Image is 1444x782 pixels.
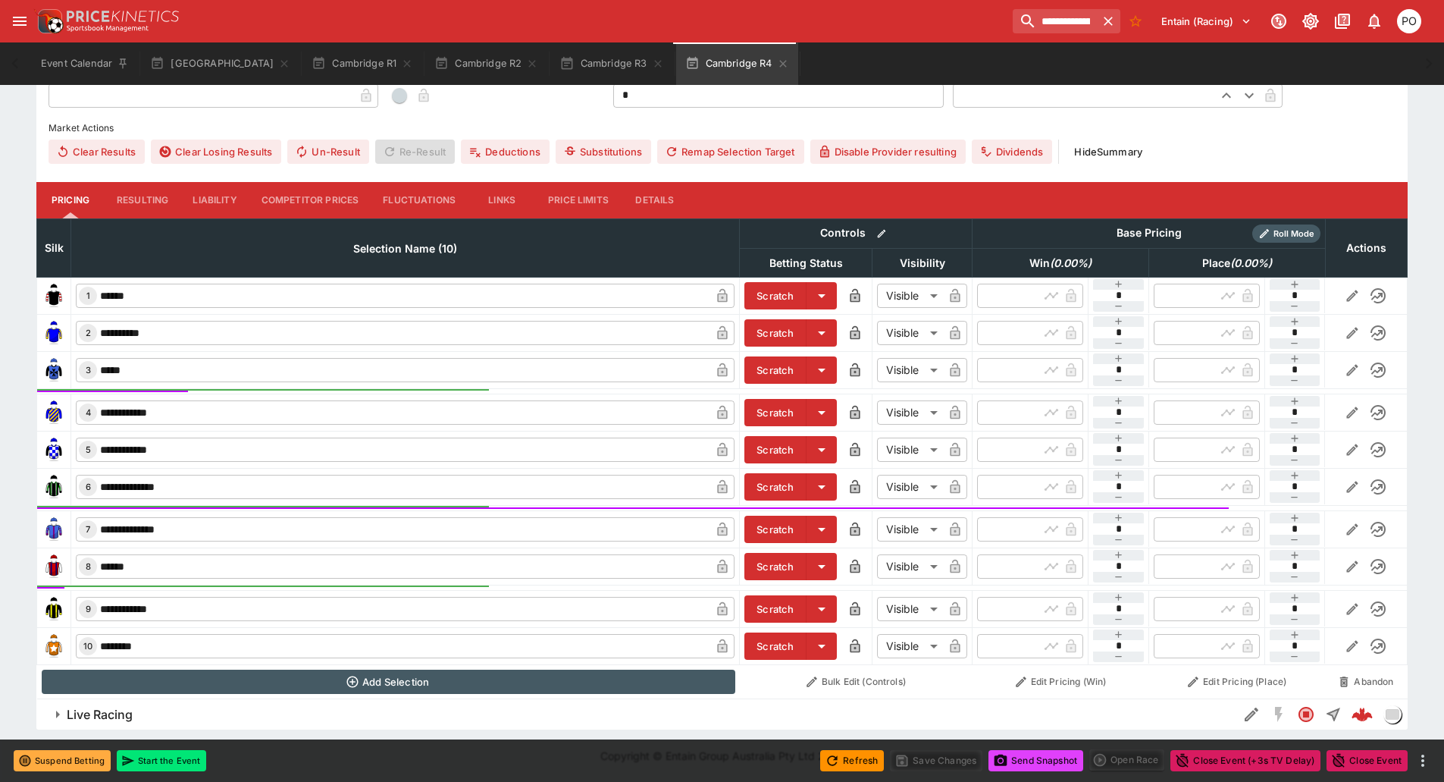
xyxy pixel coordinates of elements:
[287,140,368,164] button: Un-Result
[49,117,1395,140] label: Market Actions
[1265,8,1292,35] button: Connected to PK
[810,140,966,164] button: Disable Provider resulting
[14,750,111,771] button: Suspend Betting
[105,182,180,218] button: Resulting
[83,604,94,614] span: 9
[151,140,281,164] button: Clear Losing Results
[117,750,206,771] button: Start the Event
[468,182,536,218] button: Links
[556,140,651,164] button: Substitutions
[1089,749,1164,771] div: split button
[42,475,66,499] img: runner 6
[83,365,94,375] span: 3
[1123,9,1148,33] button: No Bookmarks
[42,400,66,425] img: runner 4
[972,140,1052,164] button: Dividends
[42,634,66,658] img: runner 10
[1327,750,1408,771] button: Close Event
[42,554,66,579] img: runner 8
[1392,5,1426,38] button: Philip OConnor
[425,42,547,85] button: Cambridge R2
[744,473,807,501] button: Scratch
[1013,254,1108,272] span: Win(0.00%)
[1330,670,1402,694] button: Abandon
[67,25,149,32] img: Sportsbook Management
[550,42,672,85] button: Cambridge R3
[820,750,884,771] button: Refresh
[1230,254,1272,272] em: ( 0.00 %)
[67,707,133,723] h6: Live Racing
[461,140,550,164] button: Deductions
[744,319,807,347] button: Scratch
[877,321,943,345] div: Visible
[83,407,94,418] span: 4
[1352,704,1373,725] img: logo-cerberus--red.svg
[877,358,943,382] div: Visible
[1383,705,1402,724] div: liveracing
[1292,701,1320,728] button: Closed
[337,240,474,258] span: Selection Name (10)
[753,254,860,272] span: Betting Status
[744,436,807,463] button: Scratch
[1152,9,1261,33] button: Select Tenant
[1352,704,1373,725] div: edad93b3-8f9d-4800-9bf1-3f730a9d5323
[1297,8,1324,35] button: Toggle light/dark mode
[36,182,105,218] button: Pricing
[621,182,689,218] button: Details
[977,670,1145,694] button: Edit Pricing (Win)
[302,42,422,85] button: Cambridge R1
[83,561,94,572] span: 8
[249,182,371,218] button: Competitor Prices
[83,524,93,535] span: 7
[33,6,64,36] img: PriceKinetics Logo
[1384,706,1401,723] img: liveracing
[744,516,807,543] button: Scratch
[1170,750,1320,771] button: Close Event (+3s TV Delay)
[1329,8,1356,35] button: Documentation
[877,597,943,621] div: Visible
[744,553,807,580] button: Scratch
[1265,701,1292,728] button: SGM Disabled
[744,399,807,426] button: Scratch
[180,182,249,218] button: Liability
[83,482,94,492] span: 6
[676,42,798,85] button: Cambridge R4
[1186,254,1289,272] span: Place(0.00%)
[877,475,943,499] div: Visible
[657,140,804,164] button: Remap Selection Target
[42,321,66,345] img: runner 2
[83,444,94,455] span: 5
[744,595,807,623] button: Scratch
[1414,752,1432,770] button: more
[536,182,621,218] button: Price Limits
[744,356,807,384] button: Scratch
[872,224,891,243] button: Bulk edit
[83,291,93,301] span: 1
[1347,699,1377,730] a: edad93b3-8f9d-4800-9bf1-3f730a9d5323
[6,8,33,35] button: open drawer
[740,218,973,248] th: Controls
[83,328,94,338] span: 2
[375,140,455,164] span: Re-Result
[42,284,66,308] img: runner 1
[36,699,1238,730] button: Live Racing
[141,42,299,85] button: [GEOGRAPHIC_DATA]
[37,218,71,277] th: Silk
[877,400,943,425] div: Visible
[1361,8,1388,35] button: Notifications
[42,358,66,382] img: runner 3
[877,634,943,658] div: Visible
[877,284,943,308] div: Visible
[1110,224,1188,243] div: Base Pricing
[42,517,66,542] img: runner 7
[42,670,735,694] button: Add Selection
[1320,701,1347,728] button: Straight
[1013,9,1096,33] input: search
[883,254,962,272] span: Visibility
[877,554,943,579] div: Visible
[32,42,138,85] button: Event Calendar
[371,182,468,218] button: Fluctuations
[67,11,179,22] img: PriceKinetics
[49,140,145,164] button: Clear Results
